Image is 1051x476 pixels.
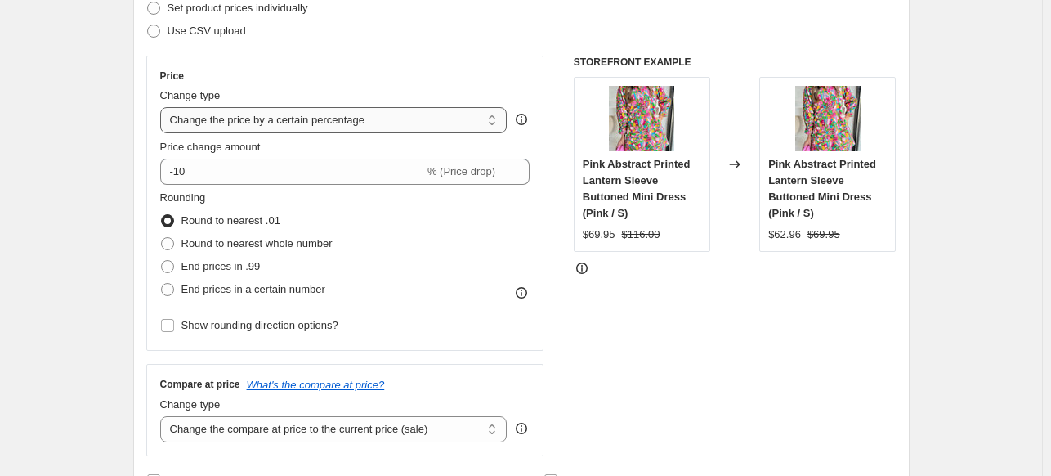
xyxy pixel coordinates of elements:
div: $69.95 [583,227,615,243]
span: Round to nearest whole number [181,237,333,249]
span: Change type [160,89,221,101]
span: Rounding [160,191,206,204]
h3: Compare at price [160,378,240,391]
img: 5c20d2d888e230ad_80x.jpg [795,86,861,151]
span: Change type [160,398,221,411]
span: Round to nearest .01 [181,214,280,227]
span: Set product prices individually [168,2,308,14]
strike: $69.95 [807,227,840,243]
div: $62.96 [768,227,801,243]
span: End prices in a certain number [181,283,325,295]
h6: STOREFRONT EXAMPLE [574,56,897,69]
span: Pink Abstract Printed Lantern Sleeve Buttoned Mini Dress (Pink / S) [583,158,691,219]
input: -15 [160,159,424,185]
h3: Price [160,70,184,83]
strike: $116.00 [622,227,660,243]
div: help [513,420,530,437]
span: Show rounding direction options? [181,319,338,331]
span: Price change amount [160,141,261,153]
span: End prices in .99 [181,260,261,272]
span: Use CSV upload [168,25,246,37]
span: % (Price drop) [427,165,495,177]
button: What's the compare at price? [247,379,385,391]
img: 5c20d2d888e230ad_80x.jpg [609,86,674,151]
span: Pink Abstract Printed Lantern Sleeve Buttoned Mini Dress (Pink / S) [768,158,876,219]
div: help [513,111,530,128]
